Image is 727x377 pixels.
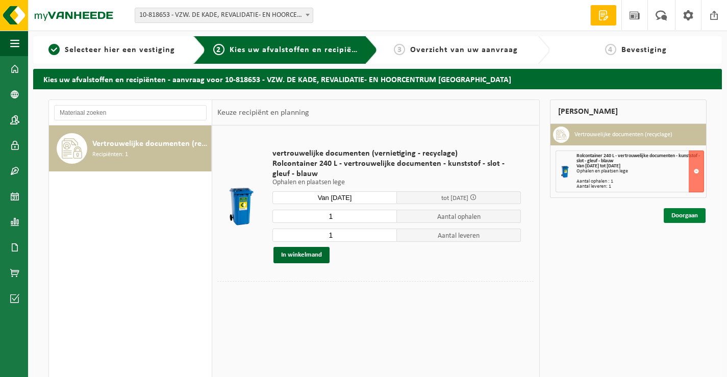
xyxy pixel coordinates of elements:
[410,46,518,54] span: Overzicht van uw aanvraag
[65,46,175,54] span: Selecteer hier een vestiging
[576,169,704,174] div: Ophalen en plaatsen lege
[397,210,521,223] span: Aantal ophalen
[54,105,207,120] input: Materiaal zoeken
[574,127,672,143] h3: Vertrouwelijke documenten (recyclage)
[441,195,468,202] span: tot [DATE]
[576,163,620,169] strong: Van [DATE] tot [DATE]
[92,150,128,160] span: Recipiënten: 1
[135,8,313,23] span: 10-818653 - VZW. DE KADE, REVALIDATIE- EN HOORCENTRUM SPERMALIE - BRUGGE
[212,100,314,125] div: Keuze recipiënt en planning
[550,99,707,124] div: [PERSON_NAME]
[230,46,370,54] span: Kies uw afvalstoffen en recipiënten
[664,208,706,223] a: Doorgaan
[38,44,185,56] a: 1Selecteer hier een vestiging
[33,69,722,89] h2: Kies uw afvalstoffen en recipiënten - aanvraag voor 10-818653 - VZW. DE KADE, REVALIDATIE- EN HOO...
[272,191,397,204] input: Selecteer datum
[272,159,521,179] span: Rolcontainer 240 L - vertrouwelijke documenten - kunststof - slot - gleuf - blauw
[605,44,616,55] span: 4
[272,148,521,159] span: vertrouwelijke documenten (vernietiging - recyclage)
[576,184,704,189] div: Aantal leveren: 1
[92,138,209,150] span: Vertrouwelijke documenten (recyclage)
[48,44,60,55] span: 1
[135,8,313,22] span: 10-818653 - VZW. DE KADE, REVALIDATIE- EN HOORCENTRUM SPERMALIE - BRUGGE
[49,125,212,171] button: Vertrouwelijke documenten (recyclage) Recipiënten: 1
[576,179,704,184] div: Aantal ophalen : 1
[397,229,521,242] span: Aantal leveren
[394,44,405,55] span: 3
[273,247,330,263] button: In winkelmand
[213,44,224,55] span: 2
[272,179,521,186] p: Ophalen en plaatsen lege
[576,153,700,164] span: Rolcontainer 240 L - vertrouwelijke documenten - kunststof - slot - gleuf - blauw
[621,46,667,54] span: Bevestiging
